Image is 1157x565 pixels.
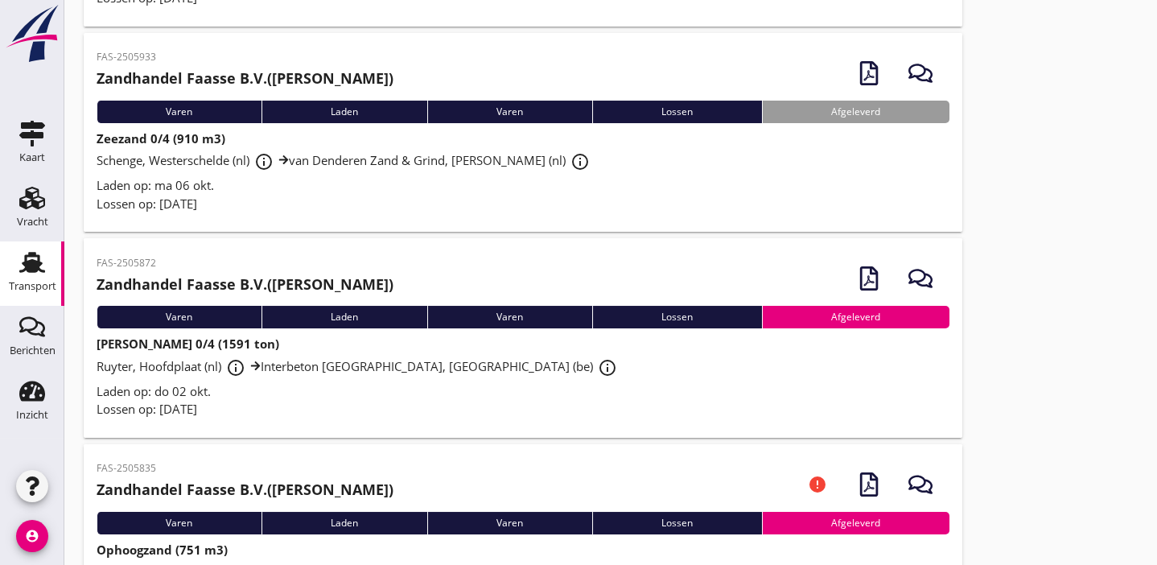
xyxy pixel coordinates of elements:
[97,196,197,212] span: Lossen op: [DATE]
[97,480,267,499] strong: Zandhandel Faasse B.V.
[97,401,197,417] span: Lossen op: [DATE]
[97,479,393,501] h2: ([PERSON_NAME])
[261,512,427,534] div: Laden
[762,512,949,534] div: Afgeleverd
[97,50,393,64] p: FAS-2505933
[592,306,762,328] div: Lossen
[97,274,267,294] strong: Zandhandel Faasse B.V.
[16,410,48,420] div: Inzicht
[16,520,48,552] i: account_circle
[10,345,56,356] div: Berichten
[97,68,267,88] strong: Zandhandel Faasse B.V.
[97,461,393,476] p: FAS-2505835
[97,256,393,270] p: FAS-2505872
[762,306,949,328] div: Afgeleverd
[570,152,590,171] i: info_outline
[254,152,274,171] i: info_outline
[795,462,840,507] i: error
[19,152,45,163] div: Kaart
[97,130,225,146] strong: Zeezand 0/4 (910 m3)
[427,306,592,328] div: Varen
[3,4,61,64] img: logo-small.a267ee39.svg
[97,152,595,168] span: Schenge, Westerschelde (nl) van Denderen Zand & Grind, [PERSON_NAME] (nl)
[97,306,261,328] div: Varen
[97,101,261,123] div: Varen
[592,101,762,123] div: Lossen
[84,238,962,438] a: FAS-2505872Zandhandel Faasse B.V.([PERSON_NAME])VarenLadenVarenLossenAfgeleverd[PERSON_NAME] 0/4 ...
[592,512,762,534] div: Lossen
[97,68,393,89] h2: ([PERSON_NAME])
[97,512,261,534] div: Varen
[762,101,949,123] div: Afgeleverd
[97,336,279,352] strong: [PERSON_NAME] 0/4 (1591 ton)
[97,274,393,295] h2: ([PERSON_NAME])
[261,306,427,328] div: Laden
[97,542,228,558] strong: Ophoogzand (751 m3)
[226,358,245,377] i: info_outline
[427,101,592,123] div: Varen
[9,281,56,291] div: Transport
[84,33,962,233] a: FAS-2505933Zandhandel Faasse B.V.([PERSON_NAME])VarenLadenVarenLossenAfgeleverdZeezand 0/4 (910 m...
[97,358,622,374] span: Ruyter, Hoofdplaat (nl) Interbeton [GEOGRAPHIC_DATA], [GEOGRAPHIC_DATA] (be)
[598,358,617,377] i: info_outline
[261,101,427,123] div: Laden
[427,512,592,534] div: Varen
[97,383,211,399] span: Laden op: do 02 okt.
[17,217,48,227] div: Vracht
[97,177,214,193] span: Laden op: ma 06 okt.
